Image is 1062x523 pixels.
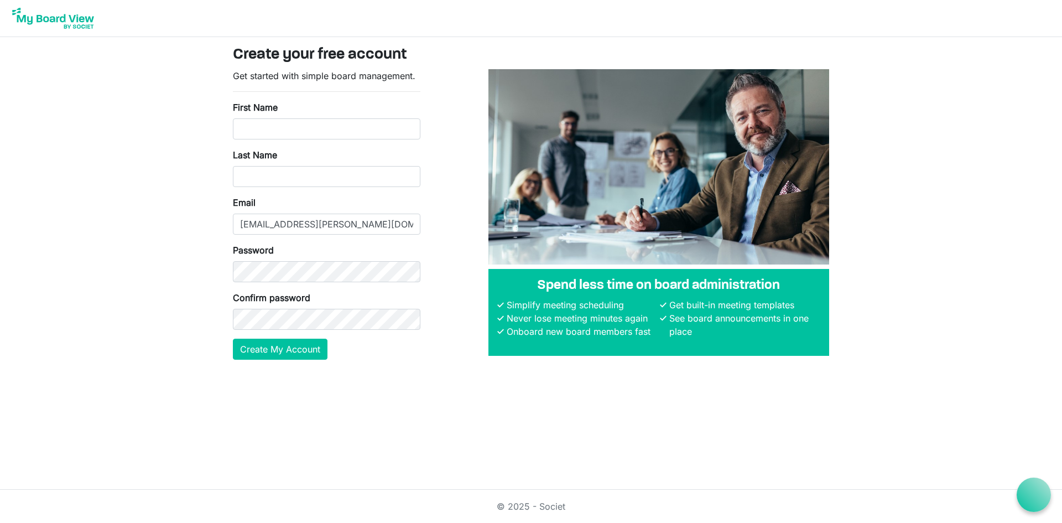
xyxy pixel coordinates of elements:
[497,501,565,512] a: © 2025 - Societ
[667,298,820,312] li: Get built-in meeting templates
[504,325,658,338] li: Onboard new board members fast
[667,312,820,338] li: See board announcements in one place
[233,196,256,209] label: Email
[504,298,658,312] li: Simplify meeting scheduling
[233,70,415,81] span: Get started with simple board management.
[497,278,820,294] h4: Spend less time on board administration
[233,339,327,360] button: Create My Account
[233,244,274,257] label: Password
[504,312,658,325] li: Never lose meeting minutes again
[9,4,97,32] img: My Board View Logo
[488,69,829,265] img: A photograph of board members sitting at a table
[233,101,278,114] label: First Name
[233,46,829,65] h3: Create your free account
[233,291,310,304] label: Confirm password
[233,148,277,162] label: Last Name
